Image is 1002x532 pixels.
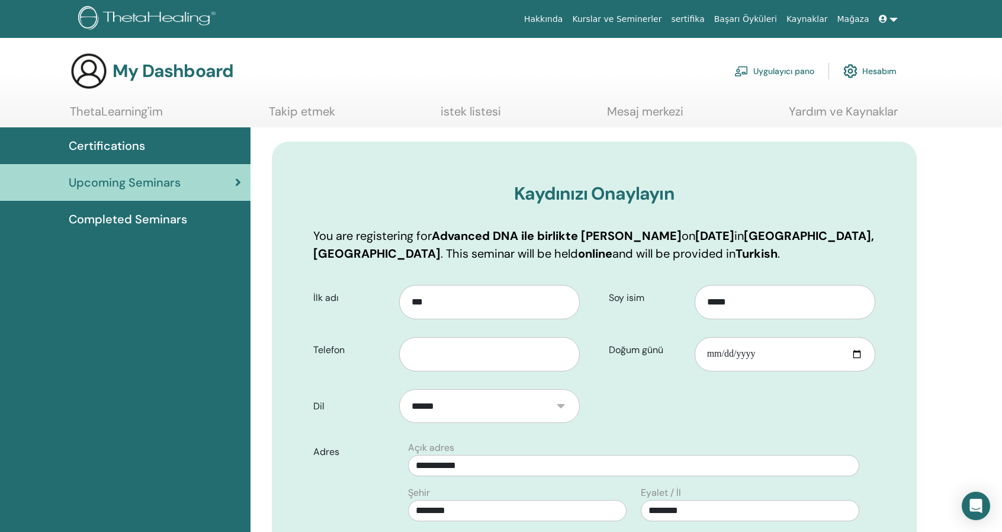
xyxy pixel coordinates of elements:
[313,227,875,262] p: You are registering for on in . This seminar will be held and will be provided in .
[441,104,501,127] a: istek listesi
[641,486,681,500] label: Eyalet / İl
[578,246,612,261] b: online
[666,8,709,30] a: sertifika
[408,486,430,500] label: Şehir
[519,8,568,30] a: Hakkında
[567,8,666,30] a: Kurslar ve Seminerler
[304,287,399,309] label: İlk adı
[70,52,108,90] img: generic-user-icon.jpg
[695,228,734,243] b: [DATE]
[600,339,695,361] label: Doğum günü
[69,210,187,228] span: Completed Seminars
[78,6,220,33] img: logo.png
[600,287,695,309] label: Soy isim
[832,8,873,30] a: Mağaza
[782,8,833,30] a: Kaynaklar
[607,104,683,127] a: Mesaj merkezi
[304,339,399,361] label: Telefon
[734,66,749,76] img: chalkboard-teacher.svg
[432,228,682,243] b: Advanced DNA ile birlikte [PERSON_NAME]
[304,441,401,463] label: Adres
[962,492,990,520] div: Open Intercom Messenger
[843,58,897,84] a: Hesabım
[69,137,145,155] span: Certifications
[269,104,335,127] a: Takip etmek
[113,60,233,82] h3: My Dashboard
[313,183,875,204] h3: Kaydınızı Onaylayın
[69,174,181,191] span: Upcoming Seminars
[789,104,898,127] a: Yardım ve Kaynaklar
[736,246,778,261] b: Turkish
[734,58,814,84] a: Uygulayıcı pano
[843,61,858,81] img: cog.svg
[709,8,782,30] a: Başarı Öyküleri
[304,395,399,418] label: Dil
[408,441,454,455] label: Açık adres
[70,104,163,127] a: ThetaLearning'im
